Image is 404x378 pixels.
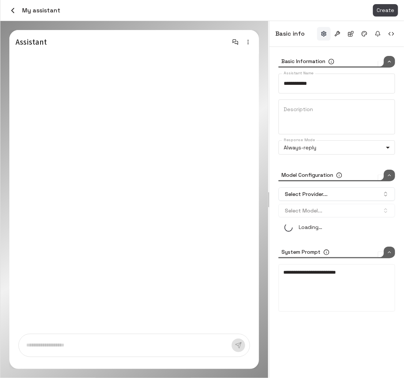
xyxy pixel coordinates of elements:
[331,27,344,41] button: Tools
[284,144,383,152] p: Always-reply
[385,27,398,41] button: Embed
[371,27,385,41] button: Notifications
[281,57,325,66] h6: Basic Information
[317,27,331,41] button: Basic info
[15,36,194,48] p: Assistant
[284,137,315,143] label: Response Mode
[278,187,395,201] button: Select Provider...
[284,70,314,76] label: Assistant Name
[358,27,371,41] button: Branding
[281,171,333,179] h6: Model Configuration
[275,29,305,39] h6: Basic info
[281,248,320,256] h6: System Prompt
[344,27,358,41] button: Integrations
[299,223,389,231] p: Loading…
